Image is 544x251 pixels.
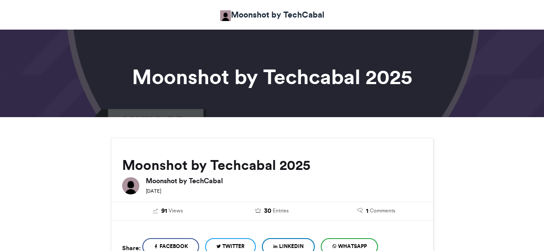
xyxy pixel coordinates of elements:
a: Moonshot by TechCabal [220,9,324,21]
img: Moonshot by TechCabal [220,10,231,21]
span: WhatsApp [338,242,367,250]
small: [DATE] [146,188,161,194]
a: 30 Entries [226,206,318,216]
h1: Moonshot by Techcabal 2025 [34,67,511,87]
span: Views [169,207,183,215]
img: Moonshot by TechCabal [122,177,139,194]
span: 30 [264,206,271,216]
span: Entries [273,207,289,215]
a: 1 Comments [331,206,422,216]
span: Facebook [160,242,188,250]
h6: Moonshot by TechCabal [146,177,422,184]
span: Comments [370,207,395,215]
a: 91 Views [122,206,214,216]
h2: Moonshot by Techcabal 2025 [122,157,422,173]
span: 1 [366,206,369,216]
span: Twitter [222,242,245,250]
span: 91 [161,206,167,216]
span: LinkedIn [279,242,304,250]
